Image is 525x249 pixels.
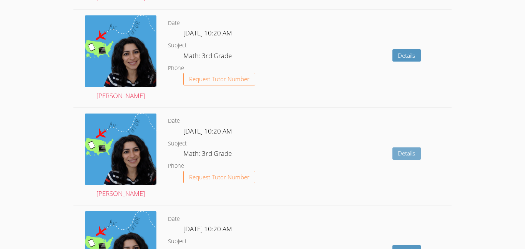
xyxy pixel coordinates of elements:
[168,237,187,246] dt: Subject
[168,161,184,171] dt: Phone
[392,147,421,160] a: Details
[168,214,180,224] dt: Date
[189,174,249,180] span: Request Tutor Number
[85,114,156,200] a: [PERSON_NAME]
[183,127,232,135] span: [DATE] 10:20 AM
[85,114,156,185] img: air%20tutor%20avatar.png
[168,139,187,149] dt: Subject
[85,15,156,102] a: [PERSON_NAME]
[168,116,180,126] dt: Date
[189,76,249,82] span: Request Tutor Number
[168,41,187,50] dt: Subject
[85,15,156,87] img: air%20tutor%20avatar.png
[168,64,184,73] dt: Phone
[183,28,232,37] span: [DATE] 10:20 AM
[183,224,232,233] span: [DATE] 10:20 AM
[183,73,255,85] button: Request Tutor Number
[392,49,421,62] a: Details
[183,50,233,64] dd: Math: 3rd Grade
[183,171,255,184] button: Request Tutor Number
[183,148,233,161] dd: Math: 3rd Grade
[168,18,180,28] dt: Date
